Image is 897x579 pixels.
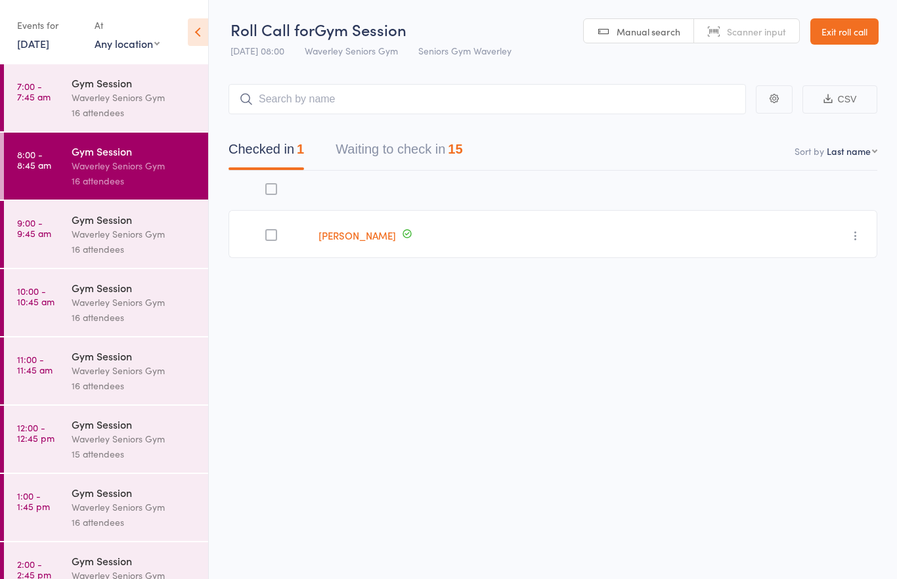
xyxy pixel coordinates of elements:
button: Waiting to check in15 [336,135,462,170]
time: 11:00 - 11:45 am [17,354,53,375]
button: Checked in1 [229,135,304,170]
a: 1:00 -1:45 pmGym SessionWaverley Seniors Gym16 attendees [4,474,208,541]
div: 16 attendees [72,310,197,325]
div: Gym Session [72,485,197,500]
a: 9:00 -9:45 amGym SessionWaverley Seniors Gym16 attendees [4,201,208,268]
span: Scanner input [727,25,786,38]
div: 16 attendees [72,173,197,188]
a: 11:00 -11:45 amGym SessionWaverley Seniors Gym16 attendees [4,337,208,404]
a: 12:00 -12:45 pmGym SessionWaverley Seniors Gym15 attendees [4,406,208,473]
div: 16 attendees [72,378,197,393]
span: Gym Session [315,18,406,40]
input: Search by name [229,84,746,114]
a: Exit roll call [810,18,879,45]
div: At [95,14,160,36]
a: 7:00 -7:45 amGym SessionWaverley Seniors Gym16 attendees [4,64,208,131]
a: 8:00 -8:45 amGym SessionWaverley Seniors Gym16 attendees [4,133,208,200]
span: Roll Call for [230,18,315,40]
div: Waverley Seniors Gym [72,363,197,378]
div: Gym Session [72,144,197,158]
time: 10:00 - 10:45 am [17,286,55,307]
label: Sort by [795,144,824,158]
time: 12:00 - 12:45 pm [17,422,55,443]
div: 15 attendees [72,446,197,461]
div: Waverley Seniors Gym [72,90,197,105]
div: Gym Session [72,417,197,431]
time: 8:00 - 8:45 am [17,149,51,170]
div: Gym Session [72,349,197,363]
div: Waverley Seniors Gym [72,158,197,173]
span: [DATE] 08:00 [230,44,284,57]
a: [PERSON_NAME] [318,228,396,242]
div: 15 [448,142,462,156]
span: Waverley Seniors Gym [305,44,398,57]
div: Gym Session [72,75,197,90]
a: 10:00 -10:45 amGym SessionWaverley Seniors Gym16 attendees [4,269,208,336]
button: CSV [802,85,877,114]
div: Waverley Seniors Gym [72,295,197,310]
time: 7:00 - 7:45 am [17,81,51,102]
div: 16 attendees [72,242,197,257]
a: [DATE] [17,36,49,51]
div: Waverley Seniors Gym [72,431,197,446]
div: 16 attendees [72,105,197,120]
div: 1 [297,142,304,156]
div: Waverley Seniors Gym [72,226,197,242]
div: Gym Session [72,553,197,568]
div: Gym Session [72,280,197,295]
div: Gym Session [72,212,197,226]
div: 16 attendees [72,515,197,530]
div: Any location [95,36,160,51]
div: Events for [17,14,81,36]
div: Waverley Seniors Gym [72,500,197,515]
div: Last name [827,144,871,158]
span: Manual search [617,25,680,38]
span: Seniors Gym Waverley [418,44,512,57]
time: 1:00 - 1:45 pm [17,490,50,511]
time: 9:00 - 9:45 am [17,217,51,238]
